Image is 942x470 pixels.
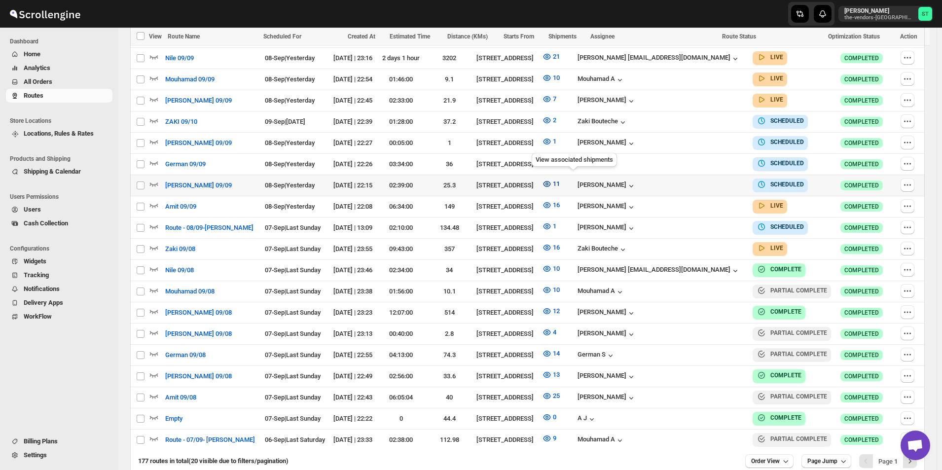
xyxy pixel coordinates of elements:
span: Dashboard [10,37,113,45]
button: [PERSON_NAME] [578,393,636,403]
div: [STREET_ADDRESS] [476,96,536,106]
span: 2 [553,116,556,124]
button: German S [578,351,616,361]
span: COMPLETED [844,224,879,232]
div: [STREET_ADDRESS] [476,159,536,169]
div: 02:34:00 [380,265,423,275]
div: 02:10:00 [380,223,423,233]
button: 16 [536,197,566,213]
div: 01:28:00 [380,117,423,127]
div: [DATE] | 22:55 [333,350,374,360]
span: COMPLETED [844,181,879,189]
button: 9 [536,431,562,446]
button: [PERSON_NAME] [578,139,636,148]
span: COMPLETED [844,54,879,62]
b: SCHEDULED [770,117,804,124]
button: COMPLETE [757,413,801,423]
button: Billing Plans [6,434,112,448]
button: 10 [536,70,566,86]
button: Tracking [6,268,112,282]
button: Routes [6,89,112,103]
button: PARTIAL COMPLETE [757,328,827,338]
div: 9.1 [428,74,471,84]
b: COMPLETE [770,414,801,421]
button: User menu [838,6,933,22]
span: Home [24,50,40,58]
button: Mouhamad A [578,287,625,297]
button: Mouhamad 09/08 [159,284,220,299]
b: PARTIAL COMPLETE [770,435,827,442]
span: 16 [553,201,560,209]
b: COMPLETE [770,308,801,315]
span: Optimization Status [828,33,880,40]
button: [PERSON_NAME] [578,308,636,318]
div: [DATE] | 22:27 [333,138,374,148]
button: Cash Collection [6,217,112,230]
div: 2.8 [428,329,471,339]
b: LIVE [770,75,783,82]
button: COMPLETE [757,264,801,274]
div: [PERSON_NAME] [578,202,636,212]
div: Mouhamad A [578,435,625,445]
span: [PERSON_NAME] 09/08 [165,371,232,381]
div: 01:56:00 [380,287,423,296]
button: Zaki 09/08 [159,241,201,257]
span: Billing Plans [24,437,58,445]
button: 4 [536,325,562,340]
button: Delivery Apps [6,296,112,310]
div: 03:34:00 [380,159,423,169]
div: [STREET_ADDRESS] [476,117,536,127]
div: 34 [428,265,471,275]
div: 00:05:00 [380,138,423,148]
b: COMPLETE [770,266,801,273]
div: 10.1 [428,287,471,296]
span: All Orders [24,78,52,85]
button: 13 [536,367,566,383]
button: PARTIAL COMPLETE [757,349,827,359]
div: 3202 [428,53,471,63]
button: [PERSON_NAME] 09/08 [159,305,238,321]
span: Mouhamad 09/09 [165,74,215,84]
span: 08-Sep | Yesterday [265,181,315,189]
button: [PERSON_NAME] 09/09 [159,178,238,193]
button: PARTIAL COMPLETE [757,434,827,444]
span: Mouhamad 09/08 [165,287,215,296]
div: [STREET_ADDRESS] [476,265,536,275]
span: Created At [348,33,375,40]
div: [DATE] | 22:15 [333,181,374,190]
div: [STREET_ADDRESS] [476,308,536,318]
span: View [149,33,162,40]
span: Routes [24,92,43,99]
span: COMPLETED [844,330,879,338]
button: SCHEDULED [757,180,804,189]
button: 16 [536,240,566,255]
b: LIVE [770,54,783,61]
div: 1 [428,138,471,148]
div: [STREET_ADDRESS] [476,138,536,148]
button: 10 [536,282,566,298]
div: Open chat [901,431,930,460]
div: 02:39:00 [380,181,423,190]
div: [STREET_ADDRESS] [476,287,536,296]
span: COMPLETED [844,97,879,105]
button: COMPLETE [757,307,801,317]
span: Users [24,206,41,213]
span: Products and Shipping [10,155,113,163]
div: 02:56:00 [380,371,423,381]
span: COMPLETED [844,160,879,168]
button: Zaki Bouteche [578,245,628,254]
div: 149 [428,202,471,212]
div: [PERSON_NAME] [578,223,636,233]
div: 37.2 [428,117,471,127]
text: ST [922,11,929,17]
button: Notifications [6,282,112,296]
span: Zaki 09/08 [165,244,195,254]
button: PARTIAL COMPLETE [757,392,827,401]
span: 09-Sep | [DATE] [265,118,305,125]
b: LIVE [770,96,783,103]
button: Route - 07/09- [PERSON_NAME] [159,432,261,448]
span: 25 [553,392,560,399]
